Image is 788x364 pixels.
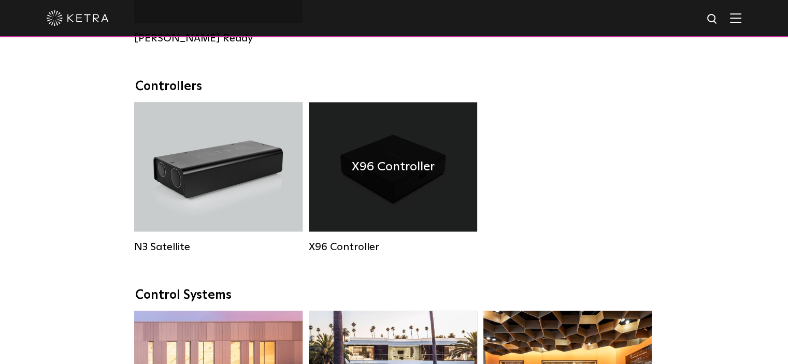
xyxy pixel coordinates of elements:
div: X96 Controller [309,241,477,253]
a: X96 Controller X96 Controller [309,102,477,253]
img: ketra-logo-2019-white [47,10,109,26]
div: N3 Satellite [134,241,303,253]
h4: X96 Controller [352,157,435,177]
img: search icon [706,13,719,26]
div: Controllers [135,79,653,94]
div: Control Systems [135,288,653,303]
a: N3 Satellite N3 Satellite [134,102,303,253]
img: Hamburger%20Nav.svg [730,13,741,23]
div: [PERSON_NAME] Ready [134,32,303,45]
